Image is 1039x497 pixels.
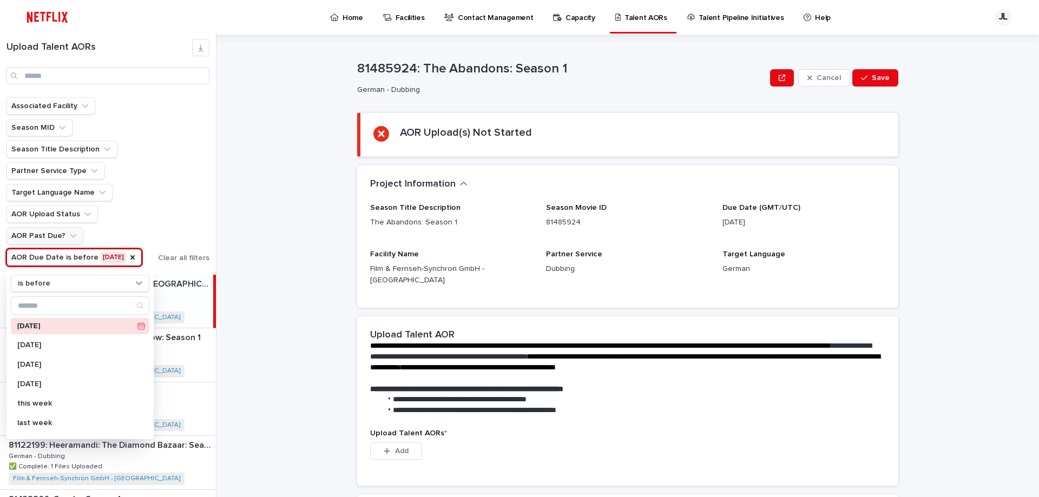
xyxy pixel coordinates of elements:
[546,217,709,228] p: 81485924
[357,85,761,95] p: German - Dubbing
[6,67,209,84] input: Search
[6,141,117,158] button: Season Title Description
[11,297,149,314] input: Search
[546,250,602,258] span: Partner Service
[395,447,409,455] span: Add
[370,429,447,437] span: Upload Talent AORs
[6,42,192,54] h1: Upload Talent AORs
[154,250,209,266] button: Clear all filters
[17,323,133,330] p: [DATE]
[370,442,422,460] button: Add
[370,329,455,341] h2: Upload Talent AOR
[6,162,104,180] button: Partner Service Type
[995,9,1012,26] div: JL
[546,204,607,211] span: Season Movie ID
[9,461,104,471] p: ✅ Complete: 1 Files Uploaded
[722,217,885,228] p: [DATE]
[852,69,898,87] button: Save
[17,341,132,349] p: [DATE]
[817,74,841,82] span: Cancel
[370,250,419,258] span: Facility Name
[22,6,73,28] img: ifQbXi3ZQGMSEF7WDB7W
[17,380,132,388] p: [DATE]
[6,97,95,115] button: Associated Facility
[17,400,132,407] p: this week
[370,178,468,190] button: Project Information
[9,450,67,460] p: German - Dubbing
[546,263,709,275] p: Dubbing
[6,184,113,201] button: Target Language Name
[6,249,142,266] button: AOR Due Date
[798,69,850,87] button: Cancel
[9,438,214,450] p: 81122199: Heeramandi: The Diamond Bazaar: Season 1
[722,250,785,258] span: Target Language
[370,263,533,286] p: Film & Fernseh-Synchron GmbH - [GEOGRAPHIC_DATA]
[370,204,461,211] span: Season Title Description
[400,126,532,139] h2: AOR Upload(s) Not Started
[158,254,209,262] span: Clear all filters
[370,217,533,228] p: The Abandons: Season 1
[370,178,456,190] h2: Project Information
[13,475,180,482] a: Film & Fernseh-Synchron GmbH - [GEOGRAPHIC_DATA]
[6,206,98,223] button: AOR Upload Status
[872,74,890,82] span: Save
[6,119,73,136] button: Season MID
[11,318,149,334] div: [DATE]
[722,204,800,211] span: Due Date (GMT/UTC)
[17,419,132,427] p: last week
[11,296,149,315] div: Search
[6,227,83,244] button: AOR Past Due?
[18,279,50,288] p: is before
[357,61,766,77] p: 81485924: The Abandons: Season 1
[722,263,885,275] p: German
[17,361,132,368] p: [DATE]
